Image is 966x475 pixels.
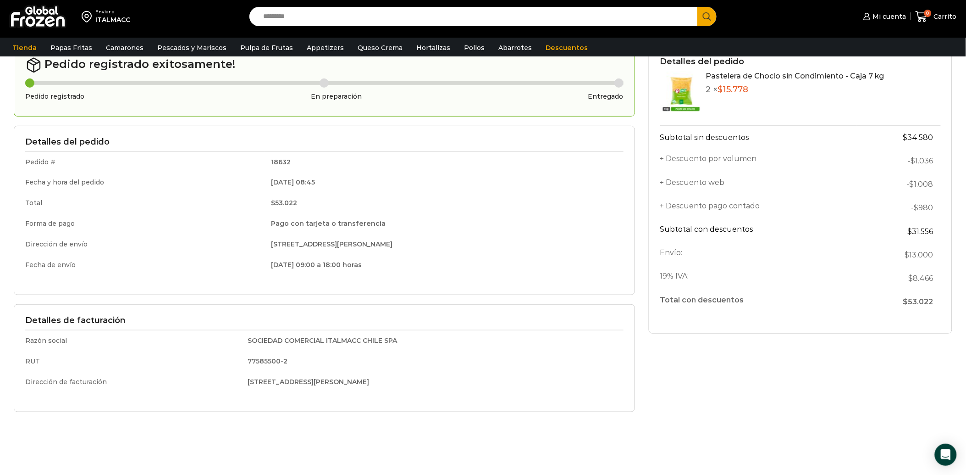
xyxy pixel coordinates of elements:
h3: En preparación [311,93,362,101]
bdi: 53.022 [271,199,297,207]
td: SOCIEDAD COMERCIAL ITALMACC CHILE SPA [241,330,624,351]
bdi: 31.556 [908,227,933,236]
h3: Detalles del pedido [25,137,624,147]
h3: Detalles de facturación [25,316,624,326]
h2: Pedido registrado exitosamente! [25,57,624,73]
th: Total con descuentos [660,290,857,312]
div: Open Intercom Messenger [935,444,957,466]
p: 2 × [706,85,884,95]
td: Fecha y hora del pedido [25,172,265,193]
span: $ [914,203,919,212]
th: + Descuento pago contado [660,196,857,219]
td: Pedido # [25,151,265,172]
td: Fecha de envío [25,255,265,274]
span: $ [905,251,910,259]
td: - [857,149,941,173]
span: $ [911,156,916,165]
td: RUT [25,351,241,372]
th: 19% IVA: [660,267,857,290]
div: Enviar a [95,9,130,15]
td: - [857,173,941,196]
span: $ [909,274,913,283]
bdi: 1.036 [911,156,933,165]
a: Hortalizas [412,39,455,56]
span: 0 [924,10,932,17]
td: [DATE] 09:00 a 18:00 horas [265,255,624,274]
a: Pescados y Mariscos [153,39,231,56]
h3: Detalles del pedido [660,57,941,67]
a: Descuentos [541,39,592,56]
th: + Descuento por volumen [660,149,857,173]
span: $ [910,180,914,189]
th: Subtotal sin descuentos [660,125,857,149]
span: $ [908,227,912,236]
a: Appetizers [302,39,348,56]
a: Pulpa de Frutas [236,39,298,56]
th: Envío: [660,243,857,267]
td: Dirección de envío [25,234,265,255]
th: Subtotal con descuentos [660,220,857,243]
td: 77585500-2 [241,351,624,372]
td: Total [25,193,265,213]
a: Mi cuenta [861,7,906,26]
td: [STREET_ADDRESS][PERSON_NAME] [241,372,624,391]
span: $ [903,297,908,306]
td: 18632 [265,151,624,172]
bdi: 1.008 [910,180,933,189]
td: Forma de pago [25,213,265,234]
bdi: 980 [914,203,933,212]
span: $ [718,84,723,95]
span: $ [271,199,275,207]
span: Carrito [932,12,957,21]
a: Camarones [101,39,148,56]
button: Search button [697,7,717,26]
td: Pago con tarjeta o transferencia [265,213,624,234]
a: Tienda [8,39,41,56]
span: Mi cuenta [871,12,906,21]
bdi: 34.580 [903,133,933,142]
h3: Pedido registrado [25,93,84,101]
span: $ [903,133,908,142]
bdi: 15.778 [718,84,749,95]
a: Papas Fritas [46,39,97,56]
a: Abarrotes [494,39,536,56]
td: [STREET_ADDRESS][PERSON_NAME] [265,234,624,255]
img: address-field-icon.svg [82,9,95,24]
div: ITALMACC [95,15,130,24]
span: 53.022 [903,297,933,306]
a: 0 Carrito [916,6,957,28]
td: Razón social [25,330,241,351]
td: Dirección de facturación [25,372,241,391]
td: [DATE] 08:45 [265,172,624,193]
a: Queso Crema [353,39,407,56]
h3: Entregado [588,93,624,101]
span: 8.466 [909,274,933,283]
th: + Descuento web [660,173,857,196]
td: - [857,196,941,219]
a: Pollos [459,39,489,56]
span: 13.000 [905,251,933,259]
a: Pastelera de Choclo sin Condimiento - Caja 7 kg [706,72,884,80]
